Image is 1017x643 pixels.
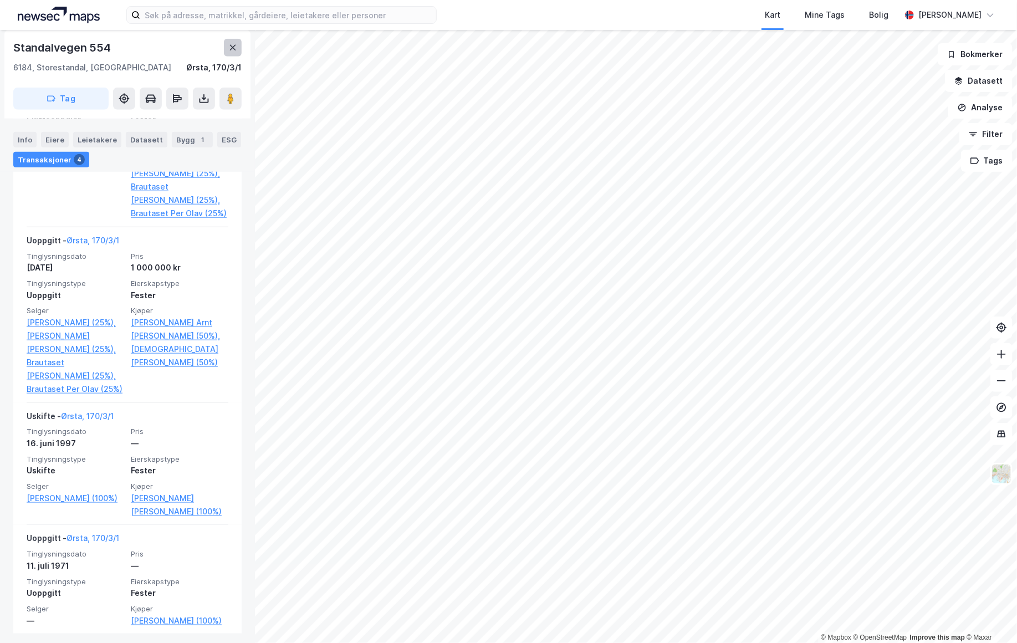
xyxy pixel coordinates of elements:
a: OpenStreetMap [854,634,907,641]
div: — [131,559,228,573]
a: Improve this map [910,634,965,641]
a: Ørsta, 170/3/1 [61,411,114,421]
a: Ørsta, 170/3/1 [67,236,119,245]
span: Selger [27,482,124,491]
span: Tinglysningstype [27,279,124,288]
a: Brautaset [PERSON_NAME] (25%), [27,356,124,382]
div: 11. juli 1971 [27,559,124,573]
iframe: Chat Widget [962,590,1017,643]
button: Tags [961,150,1013,172]
a: [DEMOGRAPHIC_DATA][PERSON_NAME] (50%) [131,343,228,369]
div: Uoppgitt - [27,532,119,549]
div: 1 [197,134,208,145]
a: [PERSON_NAME] [PERSON_NAME] (100%) [131,492,228,518]
a: Brautaset [PERSON_NAME] (25%), [131,180,228,207]
span: Tinglysningsdato [27,427,124,436]
div: Uskifte [27,464,124,477]
span: Pris [131,427,228,436]
button: Datasett [945,70,1013,92]
input: Søk på adresse, matrikkel, gårdeiere, leietakere eller personer [140,7,436,23]
div: — [131,437,228,450]
div: Transaksjoner [13,152,89,167]
span: Selger [27,306,124,315]
span: Pris [131,252,228,261]
img: logo.a4113a55bc3d86da70a041830d287a7e.svg [18,7,100,23]
a: Ørsta, 170/3/1 [67,533,119,543]
span: Kjøper [131,604,228,614]
div: Ørsta, 170/3/1 [186,61,242,74]
div: Fester [131,464,228,477]
a: [PERSON_NAME] (100%) [131,614,228,627]
span: Eierskapstype [131,279,228,288]
button: Bokmerker [938,43,1013,65]
div: Fester [131,586,228,600]
div: [PERSON_NAME] [918,8,982,22]
span: Kjøper [131,306,228,315]
div: 1 000 000 kr [131,261,228,274]
div: Uoppgitt [27,586,124,600]
div: 6184, Storestandal, [GEOGRAPHIC_DATA] [13,61,171,74]
a: Brautaset Per Olav (25%) [27,382,124,396]
a: [PERSON_NAME] (25%), [27,316,124,329]
div: Mine Tags [805,8,845,22]
span: Eierskapstype [131,577,228,586]
span: Tinglysningstype [27,455,124,464]
div: [DATE] [27,261,124,274]
a: Brautaset Per Olav (25%) [131,207,228,220]
button: Tag [13,88,109,110]
span: Tinglysningstype [27,577,124,586]
div: Leietakere [73,132,121,147]
span: Tinglysningsdato [27,549,124,559]
div: Bygg [172,132,213,147]
span: Tinglysningsdato [27,252,124,261]
button: Analyse [948,96,1013,119]
div: ESG [217,132,241,147]
div: 4 [74,154,85,165]
div: Bolig [869,8,888,22]
div: Kontrollprogram for chat [962,590,1017,643]
div: Standalvegen 554 [13,39,113,57]
img: Z [991,463,1012,484]
span: Pris [131,549,228,559]
div: — [27,614,124,627]
a: Mapbox [821,634,851,641]
button: Filter [959,123,1013,145]
a: [PERSON_NAME] [PERSON_NAME] (25%), [27,329,124,356]
span: Eierskapstype [131,455,228,464]
a: [PERSON_NAME] (100%) [27,492,124,505]
div: 16. juni 1997 [27,437,124,450]
div: Fester [131,289,228,302]
span: Kjøper [131,482,228,491]
div: Uoppgitt - [27,234,119,252]
div: Info [13,132,37,147]
div: Datasett [126,132,167,147]
div: Kart [765,8,780,22]
div: Eiere [41,132,69,147]
div: Uskifte - [27,410,114,427]
a: [PERSON_NAME] Arnt [PERSON_NAME] (50%), [131,316,228,343]
span: Selger [27,604,124,614]
div: Uoppgitt [27,289,124,302]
